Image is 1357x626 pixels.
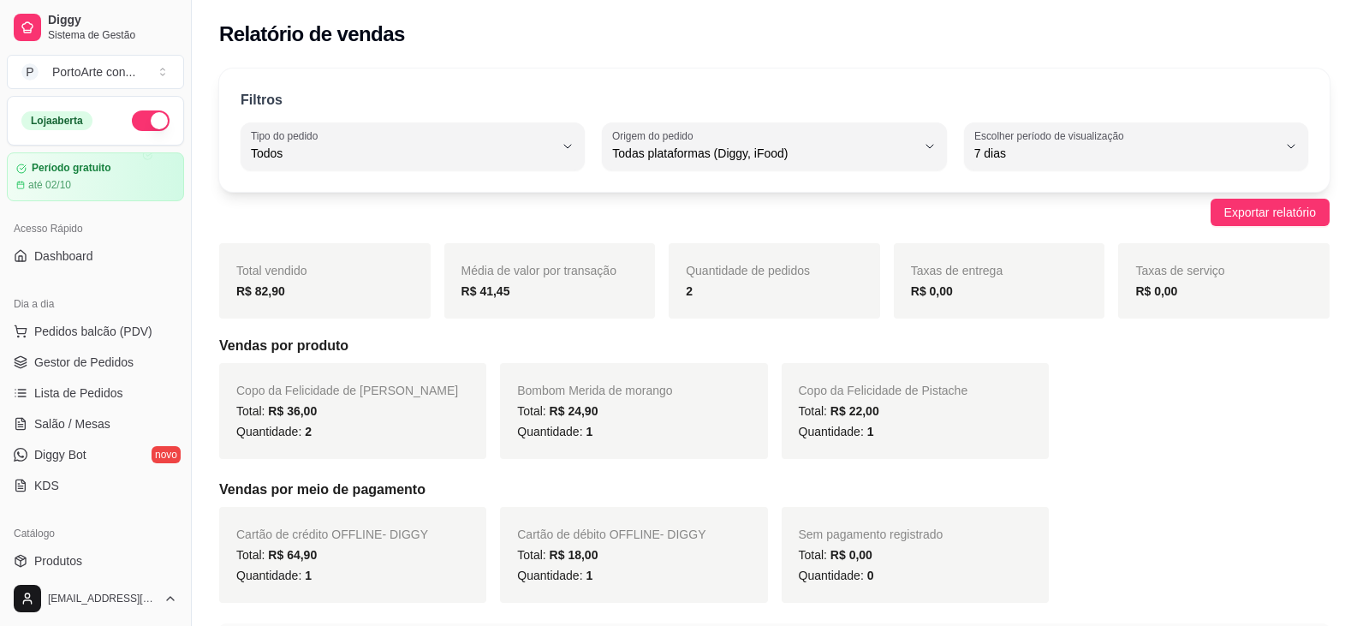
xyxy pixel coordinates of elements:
[867,569,874,582] span: 0
[1135,264,1224,277] span: Taxas de serviço
[7,441,184,468] a: Diggy Botnovo
[34,477,59,494] span: KDS
[7,578,184,619] button: [EMAIL_ADDRESS][DOMAIN_NAME]
[7,520,184,547] div: Catálogo
[7,152,184,201] a: Período gratuitoaté 02/10
[241,122,585,170] button: Tipo do pedidoTodos
[612,145,915,162] span: Todas plataformas (Diggy, iFood)
[686,284,693,298] strong: 2
[7,472,184,499] a: KDS
[602,122,946,170] button: Origem do pedidoTodas plataformas (Diggy, iFood)
[305,569,312,582] span: 1
[461,264,616,277] span: Média de valor por transação
[241,90,283,110] p: Filtros
[911,284,953,298] strong: R$ 0,00
[268,404,317,418] span: R$ 36,00
[219,480,1330,500] h5: Vendas por meio de pagamento
[550,404,598,418] span: R$ 24,90
[7,242,184,270] a: Dashboard
[34,552,82,569] span: Produtos
[236,548,317,562] span: Total:
[1211,199,1330,226] button: Exportar relatório
[7,410,184,438] a: Salão / Mesas
[236,284,285,298] strong: R$ 82,90
[517,528,705,541] span: Cartão de débito OFFLINE - DIGGY
[799,404,879,418] span: Total:
[517,384,672,397] span: Bombom Merida de morango
[219,21,405,48] h2: Relatório de vendas
[236,264,307,277] span: Total vendido
[132,110,170,131] button: Alterar Status
[1224,203,1316,222] span: Exportar relatório
[974,128,1129,143] label: Escolher período de visualização
[686,264,810,277] span: Quantidade de pedidos
[251,128,324,143] label: Tipo do pedido
[236,425,312,438] span: Quantidade:
[830,404,879,418] span: R$ 22,00
[799,425,874,438] span: Quantidade:
[34,323,152,340] span: Pedidos balcão (PDV)
[32,162,111,175] article: Período gratuito
[34,415,110,432] span: Salão / Mesas
[830,548,872,562] span: R$ 0,00
[799,384,968,397] span: Copo da Felicidade de Pistache
[34,385,123,402] span: Lista de Pedidos
[48,592,157,605] span: [EMAIL_ADDRESS][DOMAIN_NAME]
[34,354,134,371] span: Gestor de Pedidos
[28,178,71,192] article: até 02/10
[251,145,554,162] span: Todos
[7,7,184,48] a: DiggySistema de Gestão
[219,336,1330,356] h5: Vendas por produto
[236,569,312,582] span: Quantidade:
[48,28,177,42] span: Sistema de Gestão
[799,548,872,562] span: Total:
[517,548,598,562] span: Total:
[974,145,1277,162] span: 7 dias
[612,128,699,143] label: Origem do pedido
[911,264,1003,277] span: Taxas de entrega
[586,425,592,438] span: 1
[7,547,184,575] a: Produtos
[34,446,86,463] span: Diggy Bot
[21,111,92,130] div: Loja aberta
[34,247,93,265] span: Dashboard
[1135,284,1177,298] strong: R$ 0,00
[268,548,317,562] span: R$ 64,90
[799,528,943,541] span: Sem pagamento registrado
[7,290,184,318] div: Dia a dia
[52,63,135,80] div: PortoArte con ...
[586,569,592,582] span: 1
[21,63,39,80] span: P
[517,425,592,438] span: Quantidade:
[7,215,184,242] div: Acesso Rápido
[7,318,184,345] button: Pedidos balcão (PDV)
[236,404,317,418] span: Total:
[799,569,874,582] span: Quantidade:
[517,569,592,582] span: Quantidade:
[7,379,184,407] a: Lista de Pedidos
[867,425,874,438] span: 1
[461,284,510,298] strong: R$ 41,45
[7,55,184,89] button: Select a team
[517,404,598,418] span: Total:
[236,528,428,541] span: Cartão de crédito OFFLINE - DIGGY
[305,425,312,438] span: 2
[48,13,177,28] span: Diggy
[550,548,598,562] span: R$ 18,00
[964,122,1308,170] button: Escolher período de visualização7 dias
[7,349,184,376] a: Gestor de Pedidos
[236,384,458,397] span: Copo da Felicidade de [PERSON_NAME]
